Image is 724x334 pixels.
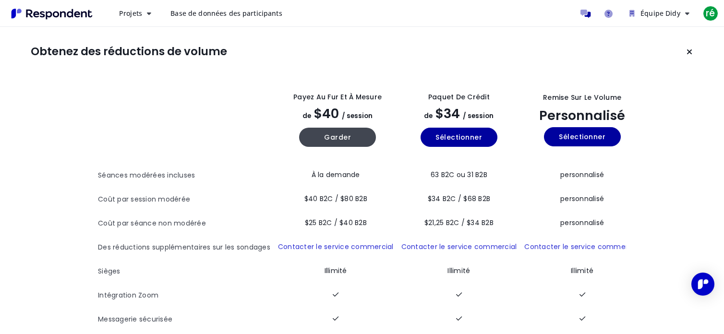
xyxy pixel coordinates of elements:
button: Projets [111,5,159,22]
font: Paquet de crédit [428,92,490,102]
font: $40 B2C / $80 B2B [304,194,367,203]
font: personnalisé [560,194,604,203]
font: de [302,111,311,120]
a: Contacter le service commercial [401,242,517,251]
font: Sélectionner [559,132,605,142]
font: / session [342,111,373,120]
font: Illimité [325,266,347,275]
font: $34 B2C / $68 B2B [428,194,490,203]
font: Équipe Didy [640,9,680,18]
font: personnalisé [560,218,604,227]
font: Illimité [447,266,470,275]
button: ré [701,5,720,22]
a: Message aux participants [576,4,595,23]
button: Équipe Didy [622,5,697,22]
font: À la demande [312,170,360,179]
font: Base de données des participants [170,9,282,18]
font: de [424,111,433,120]
button: Maintenir à jour annuel plan payg [299,128,376,147]
font: Projets [119,9,142,18]
a: Aide et soutien [599,4,618,23]
font: Payez au fur et à mesure [293,92,382,102]
a: Base de données des participants [163,5,290,22]
font: $25 B2C / $40 B2B [305,218,367,227]
font: Garder [324,132,351,142]
font: Coût par séance non modérée [98,218,206,228]
button: Sélectionner annuel plan de base [421,128,497,147]
font: Coût par session modérée [98,194,190,204]
div: Ouvrez Intercom Messenger [691,273,714,296]
font: Sélectionner [435,132,482,142]
button: Maintenir le plan actuel [680,42,699,61]
font: / session [463,111,494,120]
font: Remise sur le volume [543,93,621,102]
font: $34 [435,105,460,122]
font: $21,25 B2C / $34 B2B [424,218,494,227]
a: Contacter le service commercial [524,242,640,251]
font: $40 [314,105,339,122]
font: Sièges [98,266,121,276]
font: Messagerie sécurisée [98,314,172,324]
font: Séances modérées incluses [98,170,195,180]
font: personnalisé [560,170,604,179]
font: personnalisé [539,107,625,124]
font: Intégration Zoom [98,290,158,300]
font: Des réductions supplémentaires sur les sondages [98,242,270,252]
button: Sélectionner annuel plan personnalisé_statique [544,127,621,146]
a: Contacter le service commercial [278,242,394,251]
font: ré [706,7,715,20]
font: Illimité [571,266,593,275]
img: Respondentia [8,6,96,22]
font: Obtenez des réductions de volume [31,44,227,59]
font: 63 B2C ou 31 B2B [431,170,487,179]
